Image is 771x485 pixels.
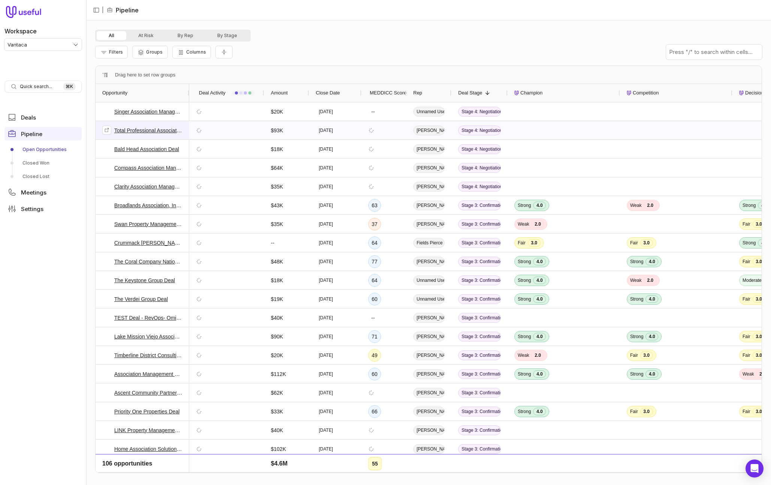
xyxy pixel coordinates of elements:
a: Swan Property Management - New Deal [114,220,182,229]
span: Stage 4: Negotiation [458,107,501,117]
span: Fair [630,240,638,246]
span: $35K [271,220,283,229]
span: 3.0 [753,408,765,415]
button: Collapse all rows [215,46,233,59]
span: 2.0 [756,370,769,378]
span: 3.0 [753,220,765,228]
a: The Keystone Group Deal [114,276,175,285]
span: Stage 3: Confirmation [458,275,501,285]
span: $62K [271,388,283,397]
span: Fair [630,409,638,415]
span: Unnamed User [413,294,445,304]
span: Weak [518,221,529,227]
a: Ascent Community Partners - New Deal [114,388,182,397]
button: At Risk [126,31,166,40]
button: By Stage [205,31,249,40]
div: Champion [514,84,613,102]
span: 3.0 [640,408,653,415]
span: Pipeline [21,131,42,137]
span: Weak [630,277,641,283]
span: $35K [271,182,283,191]
span: [PERSON_NAME] [413,332,445,341]
span: Strong [518,296,531,302]
time: [DATE] [319,315,333,321]
div: Pipeline submenu [4,144,82,183]
span: Strong [518,409,531,415]
span: 4.0 [645,258,658,265]
a: Lake Mission Viejo Association Deal [114,332,182,341]
span: Stage 4: Negotiation [458,163,501,173]
input: Press "/" to search within cells... [666,45,762,60]
span: Unnamed User [413,107,445,117]
span: Settings [21,206,43,212]
span: Strong [518,371,531,377]
a: Settings [4,202,82,216]
span: 3.0 [753,258,765,265]
div: 63 [368,199,381,212]
div: Open Intercom Messenger [746,460,764,478]
span: 2.0 [531,220,544,228]
time: [DATE] [319,446,333,452]
a: Broadlands Association, Inc. Deal [114,201,182,210]
span: [PERSON_NAME] [413,182,445,192]
span: Strong [630,371,643,377]
time: [DATE] [319,109,333,115]
span: $64K [271,163,283,172]
span: $33K [271,407,283,416]
span: Stage 3: Confirmation [458,313,501,323]
span: Stage 3: Confirmation [458,407,501,416]
span: [PERSON_NAME] [413,313,445,323]
span: $48K [271,257,283,266]
span: 3.0 [753,295,765,303]
span: Strong [518,202,531,208]
a: Singer Association Management - New Deal [114,107,182,116]
span: 2.0 [644,277,656,284]
span: 4.0 [645,333,658,340]
span: $18K [271,276,283,285]
span: Stage 3: Confirmation [458,463,501,473]
a: Priority One Properties Deal [114,407,179,416]
span: 4.0 [533,370,546,378]
button: By Rep [166,31,205,40]
div: Competition [627,84,726,102]
span: 4.0 [645,295,658,303]
span: Close Date [316,88,340,97]
span: [PERSON_NAME] [413,407,445,416]
span: Strong [630,296,643,302]
div: 60 [368,368,381,380]
span: 3.0 [753,333,765,340]
div: MEDDICC Score [368,84,400,102]
span: Strong [518,277,531,283]
span: 4.0 [533,295,546,303]
label: Workspace [4,27,37,36]
span: Weak [743,371,754,377]
span: $18K [271,145,283,154]
a: [PERSON_NAME] & Company - New Deal [114,463,182,472]
span: Strong [630,334,643,340]
span: Stage 3: Confirmation [458,294,501,304]
a: Open Opportunities [4,144,82,156]
a: Crummack [PERSON_NAME] Deal [114,238,182,247]
span: [PERSON_NAME] [413,126,445,135]
span: Fair [743,296,750,302]
span: Champion [520,88,542,97]
div: 64 [368,237,381,249]
span: Stage 3: Confirmation [458,444,501,454]
span: Unnamed User [413,275,445,285]
span: Stage 3: Confirmation [458,425,501,435]
div: -- [368,312,378,324]
div: 37 [368,218,381,231]
span: 4.0 [758,239,771,247]
span: Stage 3: Confirmation [458,238,501,248]
div: -- [368,106,378,118]
span: Stage 4: Negotiation [458,144,501,154]
time: [DATE] [319,277,333,283]
span: Fair [518,240,526,246]
span: [PERSON_NAME] [413,388,445,398]
span: 3.0 [640,239,653,247]
button: Columns [172,46,211,58]
span: 4.0 [533,408,546,415]
div: 60 [368,293,381,305]
a: Bald Head Association Deal [114,145,179,154]
time: [DATE] [319,146,333,152]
